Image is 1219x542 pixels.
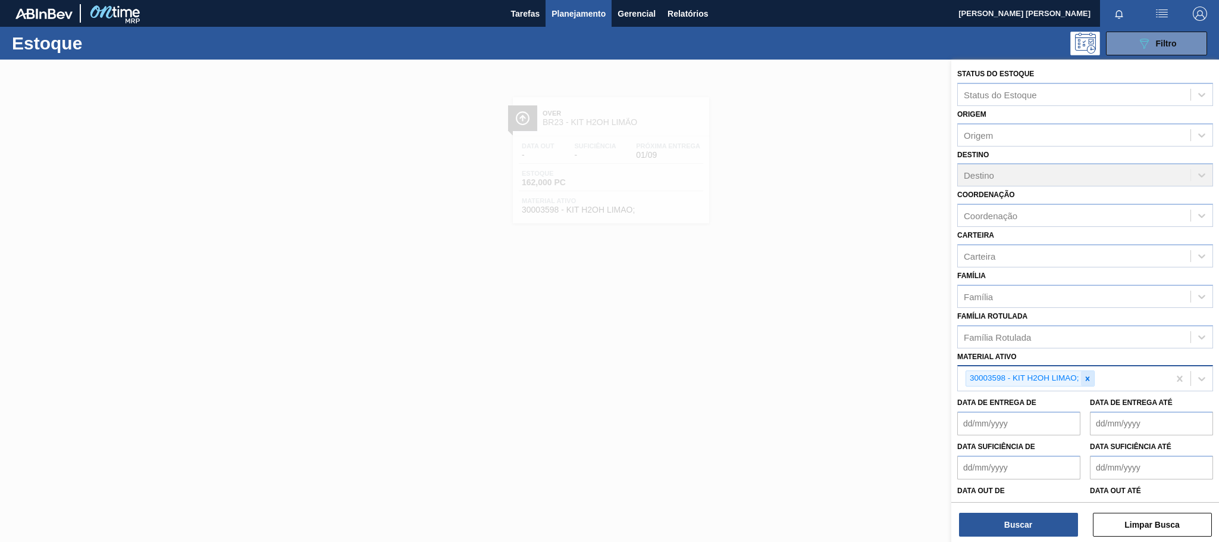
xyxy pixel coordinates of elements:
[1070,32,1100,55] div: Pogramando: nenhum usuário selecionado
[1090,412,1213,435] input: dd/mm/yyyy
[510,7,540,21] span: Tarefas
[957,443,1035,451] label: Data suficiência de
[964,211,1017,221] div: Coordenação
[957,412,1080,435] input: dd/mm/yyyy
[1156,39,1177,48] span: Filtro
[12,36,192,50] h1: Estoque
[668,7,708,21] span: Relatórios
[1090,500,1213,524] input: dd/mm/yyyy
[957,110,986,119] label: Origem
[1155,7,1169,21] img: userActions
[964,89,1037,99] div: Status do Estoque
[551,7,606,21] span: Planejamento
[957,151,989,159] label: Destino
[957,70,1034,78] label: Status do Estoque
[957,272,986,280] label: Família
[957,353,1017,361] label: Material ativo
[957,487,1005,495] label: Data out de
[957,231,994,239] label: Carteira
[957,456,1080,479] input: dd/mm/yyyy
[1090,398,1173,407] label: Data de Entrega até
[1106,32,1207,55] button: Filtro
[15,8,73,19] img: TNhmsLtSVTkK8tSr43FrP2fwEKptu5GPRR3wAAAABJRU5ErkJggg==
[966,371,1081,386] div: 30003598 - KIT H2OH LIMAO;
[1090,456,1213,479] input: dd/mm/yyyy
[957,398,1036,407] label: Data de Entrega de
[964,251,995,261] div: Carteira
[964,332,1031,342] div: Família Rotulada
[957,191,1015,199] label: Coordenação
[964,130,993,140] div: Origem
[957,500,1080,524] input: dd/mm/yyyy
[957,312,1027,320] label: Família Rotulada
[1193,7,1207,21] img: Logout
[964,291,993,301] div: Família
[1090,443,1171,451] label: Data suficiência até
[1090,487,1141,495] label: Data out até
[618,7,656,21] span: Gerencial
[1100,5,1138,22] button: Notificações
